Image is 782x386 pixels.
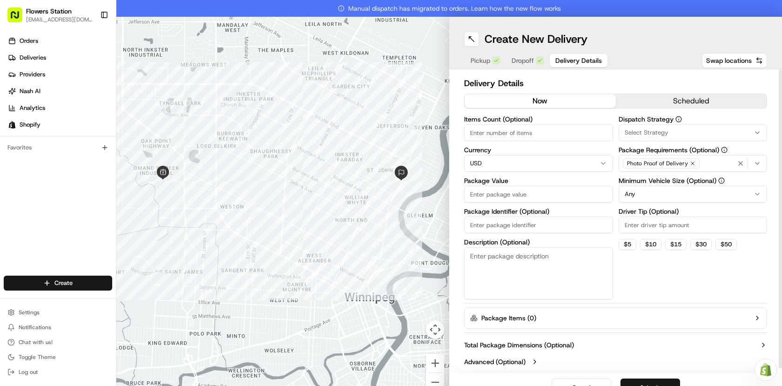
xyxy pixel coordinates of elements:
[464,340,767,350] button: Total Package Dimensions (Optional)
[640,239,661,250] button: $10
[4,140,112,155] div: Favorites
[4,34,116,48] a: Orders
[20,121,40,129] span: Shopify
[464,340,574,350] label: Total Package Dimensions (Optional)
[464,177,613,184] label: Package Value
[54,279,73,287] span: Create
[702,53,767,68] button: Swap locations
[464,217,613,233] input: Enter package identifier
[4,117,116,132] a: Shopify
[20,37,38,45] span: Orders
[20,70,45,79] span: Providers
[26,7,72,16] button: Flowers Station
[32,89,153,98] div: Start new chat
[625,129,668,137] span: Select Strategy
[24,60,154,70] input: Clear
[464,147,613,153] label: Currency
[464,357,767,366] button: Advanced (Optional)
[665,239,687,250] button: $15
[19,309,40,316] span: Settings
[19,324,51,331] span: Notifications
[619,208,768,215] label: Driver Tip (Optional)
[619,177,768,184] label: Minimum Vehicle Size (Optional)
[9,9,28,28] img: Nash
[616,94,767,108] button: scheduled
[19,353,56,361] span: Toggle Theme
[619,217,768,233] input: Enter driver tip amount
[715,239,737,250] button: $50
[88,135,149,144] span: API Documentation
[627,160,688,167] span: Photo Proof of Delivery
[19,339,53,346] span: Chat with us!
[426,320,445,339] button: Map camera controls
[32,98,118,106] div: We're available if you need us!
[20,104,45,112] span: Analytics
[338,4,561,13] span: Manual dispatch has migrated to orders. Learn how the new flow works
[4,84,116,99] a: Nash AI
[93,158,113,165] span: Pylon
[619,124,768,141] button: Select Strategy
[464,357,526,366] label: Advanced (Optional)
[9,136,17,143] div: 📗
[512,56,534,65] span: Dropoff
[464,186,613,203] input: Enter package value
[464,116,613,122] label: Items Count (Optional)
[675,116,682,122] button: Dispatch Strategy
[20,87,40,95] span: Nash AI
[718,177,725,184] button: Minimum Vehicle Size (Optional)
[464,208,613,215] label: Package Identifier (Optional)
[465,94,616,108] button: now
[619,155,768,172] button: Photo Proof of Delivery
[4,351,112,364] button: Toggle Theme
[4,276,112,291] button: Create
[464,307,767,329] button: Package Items (0)
[26,16,93,23] button: [EMAIL_ADDRESS][DOMAIN_NAME]
[4,67,116,82] a: Providers
[485,32,587,47] h1: Create New Delivery
[619,116,768,122] label: Dispatch Strategy
[4,306,112,319] button: Settings
[706,56,752,65] span: Swap locations
[8,121,16,129] img: Shopify logo
[426,354,445,372] button: Zoom in
[481,313,536,323] label: Package Items ( 0 )
[20,54,46,62] span: Deliveries
[721,147,728,153] button: Package Requirements (Optional)
[75,131,153,148] a: 💻API Documentation
[4,101,116,115] a: Analytics
[4,50,116,65] a: Deliveries
[19,368,38,376] span: Log out
[4,336,112,349] button: Chat with us!
[619,239,636,250] button: $5
[464,124,613,141] input: Enter number of items
[690,239,712,250] button: $30
[4,321,112,334] button: Notifications
[9,89,26,106] img: 1736555255976-a54dd68f-1ca7-489b-9aae-adbdc363a1c4
[464,239,613,245] label: Description (Optional)
[79,136,86,143] div: 💻
[9,37,169,52] p: Welcome 👋
[619,147,768,153] label: Package Requirements (Optional)
[4,366,112,379] button: Log out
[6,131,75,148] a: 📗Knowledge Base
[66,157,113,165] a: Powered byPylon
[158,92,169,103] button: Start new chat
[464,77,767,90] h2: Delivery Details
[4,4,96,26] button: Flowers Station[EMAIL_ADDRESS][DOMAIN_NAME]
[19,135,71,144] span: Knowledge Base
[471,56,490,65] span: Pickup
[555,56,602,65] span: Delivery Details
